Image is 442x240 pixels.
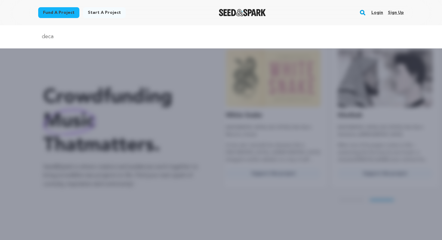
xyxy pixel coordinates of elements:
[38,7,79,18] a: Fund a project
[83,7,126,18] a: Start a project
[219,9,266,16] img: Seed&Spark Logo Dark Mode
[388,8,404,17] a: Sign up
[219,9,266,16] a: Seed&Spark Homepage
[38,32,404,41] input: Search
[371,8,383,17] a: Login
